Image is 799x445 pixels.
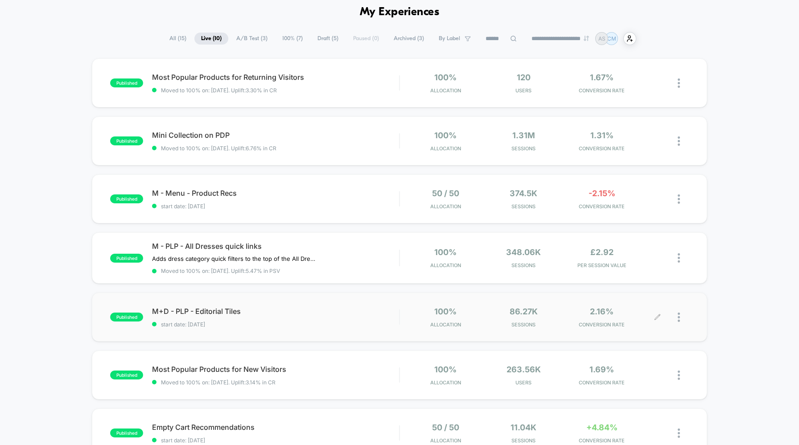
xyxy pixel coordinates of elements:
[161,87,277,94] span: Moved to 100% on: [DATE] . Uplift: 3.30% in CR
[432,423,459,432] span: 50 / 50
[434,73,457,82] span: 100%
[152,365,399,374] span: Most Popular Products for New Visitors
[506,247,541,257] span: 348.06k
[430,321,461,328] span: Allocation
[387,33,431,45] span: Archived ( 3 )
[678,194,680,204] img: close
[110,194,143,203] span: published
[507,365,541,374] span: 263.56k
[152,203,399,210] span: start date: [DATE]
[586,423,618,432] span: +4.84%
[230,33,274,45] span: A/B Test ( 3 )
[678,253,680,263] img: close
[430,203,461,210] span: Allocation
[487,379,560,386] span: Users
[565,321,638,328] span: CONVERSION RATE
[590,247,614,257] span: £2.92
[510,189,537,198] span: 374.5k
[512,131,535,140] span: 1.31M
[678,429,680,438] img: close
[517,73,531,82] span: 120
[161,379,276,386] span: Moved to 100% on: [DATE] . Uplift: 3.14% in CR
[434,247,457,257] span: 100%
[607,35,616,42] p: CM
[511,423,536,432] span: 11.04k
[152,255,317,262] span: Adds dress category quick filters to the top of the All Dresses collection page
[678,371,680,380] img: close
[430,87,461,94] span: Allocation
[565,145,638,152] span: CONVERSION RATE
[565,379,638,386] span: CONVERSION RATE
[434,131,457,140] span: 100%
[678,313,680,322] img: close
[432,189,459,198] span: 50 / 50
[110,371,143,379] span: published
[152,437,399,444] span: start date: [DATE]
[584,36,589,41] img: end
[194,33,228,45] span: Live ( 10 )
[487,321,560,328] span: Sessions
[487,262,560,268] span: Sessions
[678,136,680,146] img: close
[430,379,461,386] span: Allocation
[487,145,560,152] span: Sessions
[589,365,614,374] span: 1.69%
[152,73,399,82] span: Most Popular Products for Returning Visitors
[434,307,457,316] span: 100%
[565,437,638,444] span: CONVERSION RATE
[152,189,399,198] span: M - Menu - Product Recs
[487,87,560,94] span: Users
[678,78,680,88] img: close
[276,33,309,45] span: 100% ( 7 )
[152,321,399,328] span: start date: [DATE]
[360,6,440,19] h1: My Experiences
[152,307,399,316] span: M+D - PLP - Editorial Tiles
[439,35,460,42] span: By Label
[430,437,461,444] span: Allocation
[110,429,143,437] span: published
[589,189,615,198] span: -2.15%
[565,262,638,268] span: PER SESSION VALUE
[110,136,143,145] span: published
[590,73,614,82] span: 1.67%
[430,145,461,152] span: Allocation
[487,203,560,210] span: Sessions
[152,131,399,140] span: Mini Collection on PDP
[565,203,638,210] span: CONVERSION RATE
[110,78,143,87] span: published
[161,268,280,274] span: Moved to 100% on: [DATE] . Uplift: 5.47% in PSV
[590,131,614,140] span: 1.31%
[163,33,193,45] span: All ( 15 )
[590,307,614,316] span: 2.16%
[565,87,638,94] span: CONVERSION RATE
[430,262,461,268] span: Allocation
[510,307,538,316] span: 86.27k
[161,145,276,152] span: Moved to 100% on: [DATE] . Uplift: 6.76% in CR
[110,313,143,321] span: published
[152,242,399,251] span: M - PLP - All Dresses quick links
[152,423,399,432] span: Empty Cart Recommendations
[598,35,605,42] p: AS
[434,365,457,374] span: 100%
[110,254,143,263] span: published
[487,437,560,444] span: Sessions
[311,33,345,45] span: Draft ( 5 )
